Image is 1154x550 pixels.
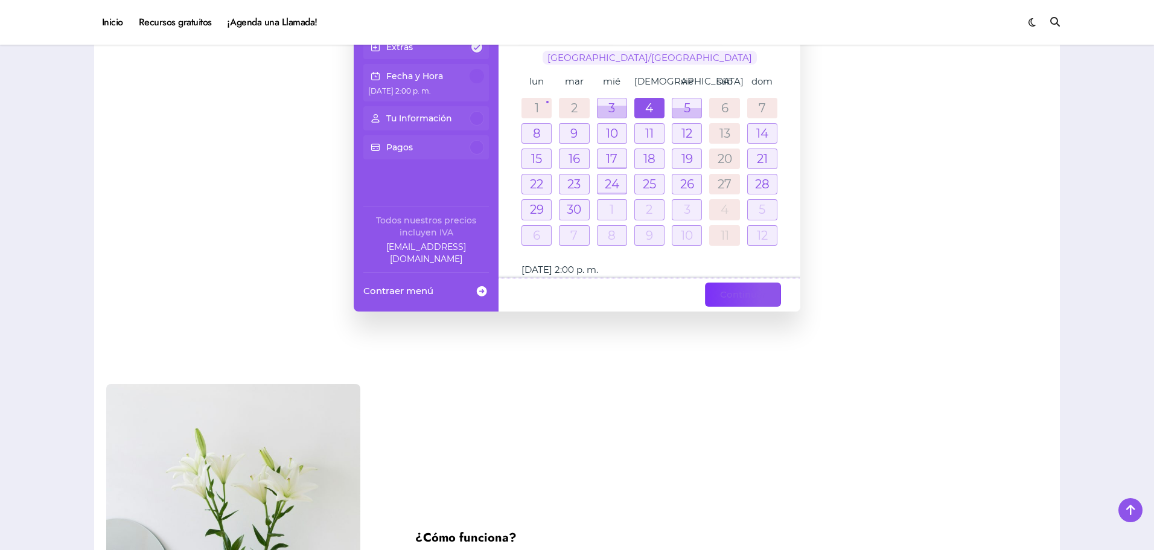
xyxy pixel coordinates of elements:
[631,197,668,222] td: 2 de octubre de 2025
[631,146,668,171] td: 18 de septiembre de 2025
[593,197,631,222] td: 1 de octubre de 2025
[518,263,781,277] div: [DATE] 2:00 p. m.
[529,69,544,93] a: lunes
[631,121,668,146] td: 11 de septiembre de 2025
[759,102,766,114] a: 7 de septiembre de 2025
[518,223,555,248] td: 6 de octubre de 2025
[593,121,631,146] td: 10 de septiembre de 2025
[518,95,555,121] td: 1 de septiembre de 2025
[744,197,781,222] td: 5 de octubre de 2025
[555,95,593,121] td: 2 de septiembre de 2025
[386,112,452,124] p: Tu Información
[706,95,743,121] td: 6 de septiembre de 2025
[555,171,593,197] td: 23 de septiembre de 2025
[720,287,766,302] span: Continuar
[668,95,706,121] td: 5 de septiembre de 2025
[668,171,706,197] td: 26 de septiembre de 2025
[368,86,431,95] span: [DATE] 2:00 p. m.
[744,121,781,146] td: 14 de septiembre de 2025
[721,229,729,241] a: 11 de octubre de 2025
[555,121,593,146] td: 9 de septiembre de 2025
[386,70,443,82] p: Fecha y Hora
[668,223,706,248] td: 10 de octubre de 2025
[681,69,693,93] a: viernes
[220,6,325,39] a: ¡Agenda una Llamada!
[593,223,631,248] td: 8 de octubre de 2025
[668,146,706,171] td: 19 de septiembre de 2025
[668,121,706,146] td: 12 de septiembre de 2025
[721,102,728,114] a: 6 de septiembre de 2025
[744,95,781,121] td: 7 de septiembre de 2025
[555,223,593,248] td: 7 de octubre de 2025
[386,141,413,153] p: Pagos
[518,171,555,197] td: 22 de septiembre de 2025
[363,214,489,238] div: Todos nuestros precios incluyen IVA
[744,223,781,248] td: 12 de octubre de 2025
[705,283,781,307] button: Continuar
[706,171,743,197] td: 27 de septiembre de 2025
[535,102,539,114] a: 1 de septiembre de 2025
[631,223,668,248] td: 9 de octubre de 2025
[718,178,732,190] a: 27 de septiembre de 2025
[706,146,743,171] td: 20 de septiembre de 2025
[721,203,728,216] a: 4 de octubre de 2025
[717,69,733,93] a: sábado
[719,127,730,139] a: 13 de septiembre de 2025
[706,121,743,146] td: 13 de septiembre de 2025
[744,146,781,171] td: 21 de septiembre de 2025
[555,197,593,222] td: 30 de septiembre de 2025
[415,529,517,546] strong: ¿Cómo funciona?
[363,284,433,297] span: Contraer menú
[555,146,593,171] td: 16 de septiembre de 2025
[593,171,631,197] td: 24 de septiembre de 2025
[518,146,555,171] td: 15 de septiembre de 2025
[593,95,631,121] td: 3 de septiembre de 2025
[518,197,555,222] td: 29 de septiembre de 2025
[518,121,555,146] td: 8 de septiembre de 2025
[744,171,781,197] td: 28 de septiembre de 2025
[706,223,743,248] td: 11 de octubre de 2025
[386,41,413,53] p: Extras
[751,69,773,93] a: domingo
[94,6,131,39] a: Inicio
[363,241,489,265] a: Company email: ayuda@elhadadelasvacantes.com
[718,153,732,165] a: 20 de septiembre de 2025
[131,6,220,39] a: Recursos gratuitos
[668,197,706,222] td: 3 de octubre de 2025
[593,146,631,171] td: 17 de septiembre de 2025
[571,102,578,114] a: 2 de septiembre de 2025
[631,95,668,121] td: 4 de septiembre de 2025
[565,69,584,93] a: martes
[706,197,743,222] td: 4 de octubre de 2025
[603,69,620,93] a: miércoles
[543,51,757,65] span: [GEOGRAPHIC_DATA]/[GEOGRAPHIC_DATA]
[631,171,668,197] td: 25 de septiembre de 2025
[634,69,744,93] a: jueves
